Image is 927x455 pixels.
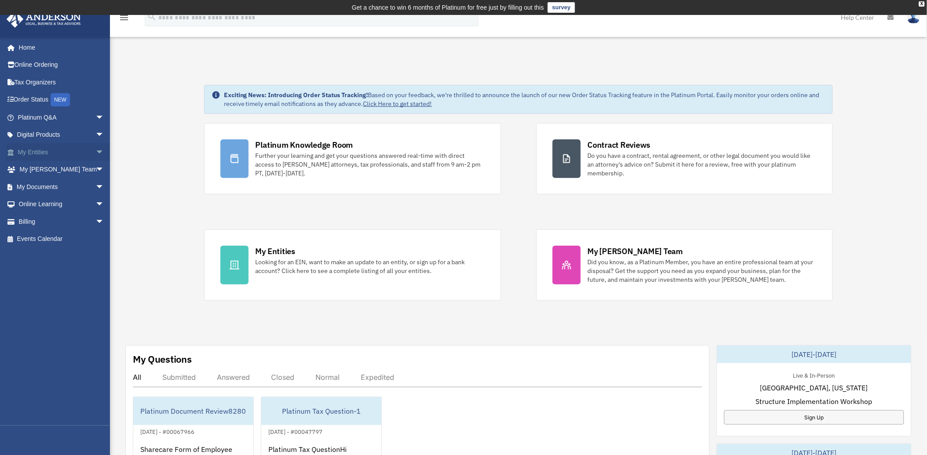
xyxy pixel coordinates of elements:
div: All [133,373,141,382]
div: Submitted [162,373,196,382]
span: arrow_drop_down [95,161,113,179]
a: Click Here to get started! [363,100,432,108]
img: Anderson Advisors Platinum Portal [4,11,84,28]
a: Contract Reviews Do you have a contract, rental agreement, or other legal document you would like... [536,123,833,194]
a: Events Calendar [6,230,117,248]
div: NEW [51,93,70,106]
div: Expedited [361,373,394,382]
a: Tax Organizers [6,73,117,91]
img: User Pic [907,11,920,24]
span: arrow_drop_down [95,178,113,196]
div: [DATE] - #00047797 [261,426,330,436]
a: Online Learningarrow_drop_down [6,196,117,213]
a: survey [548,2,575,13]
div: Looking for an EIN, want to make an update to an entity, or sign up for a bank account? Click her... [256,258,485,275]
div: Do you have a contract, rental agreement, or other legal document you would like an attorney's ad... [588,151,817,178]
div: [DATE]-[DATE] [717,346,911,363]
span: [GEOGRAPHIC_DATA], [US_STATE] [760,382,868,393]
a: My Documentsarrow_drop_down [6,178,117,196]
div: Live & In-Person [786,370,842,379]
div: Answered [217,373,250,382]
div: [DATE] - #00067966 [133,426,202,436]
div: Platinum Document Review8280 [133,397,253,425]
a: menu [119,15,129,23]
i: menu [119,12,129,23]
div: Contract Reviews [588,139,651,150]
strong: Exciting News: Introducing Order Status Tracking! [224,91,368,99]
a: Billingarrow_drop_down [6,213,117,230]
div: close [919,1,925,7]
div: My Entities [256,246,295,257]
a: My [PERSON_NAME] Team Did you know, as a Platinum Member, you have an entire professional team at... [536,229,833,301]
span: arrow_drop_down [95,213,113,231]
a: Sign Up [724,410,904,425]
div: My Questions [133,353,192,366]
a: Platinum Q&Aarrow_drop_down [6,109,117,126]
a: Home [6,39,113,56]
a: Online Ordering [6,56,117,74]
div: Platinum Tax Question-1 [261,397,381,425]
div: Normal [315,373,340,382]
span: arrow_drop_down [95,196,113,214]
div: Get a chance to win 6 months of Platinum for free just by filling out this [352,2,544,13]
a: My Entities Looking for an EIN, want to make an update to an entity, or sign up for a bank accoun... [204,229,501,301]
a: My [PERSON_NAME] Teamarrow_drop_down [6,161,117,178]
div: Further your learning and get your questions answered real-time with direct access to [PERSON_NAM... [256,151,485,178]
div: Platinum Knowledge Room [256,139,353,150]
a: Digital Productsarrow_drop_down [6,126,117,144]
span: arrow_drop_down [95,143,113,161]
div: Based on your feedback, we're thrilled to announce the launch of our new Order Status Tracking fe... [224,91,826,108]
div: Did you know, as a Platinum Member, you have an entire professional team at your disposal? Get th... [588,258,817,284]
a: Platinum Knowledge Room Further your learning and get your questions answered real-time with dire... [204,123,501,194]
span: Structure Implementation Workshop [756,396,872,407]
span: arrow_drop_down [95,126,113,144]
a: My Entitiesarrow_drop_down [6,143,117,161]
div: My [PERSON_NAME] Team [588,246,683,257]
a: Order StatusNEW [6,91,117,109]
span: arrow_drop_down [95,109,113,127]
i: search [147,12,157,22]
div: Closed [271,373,294,382]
